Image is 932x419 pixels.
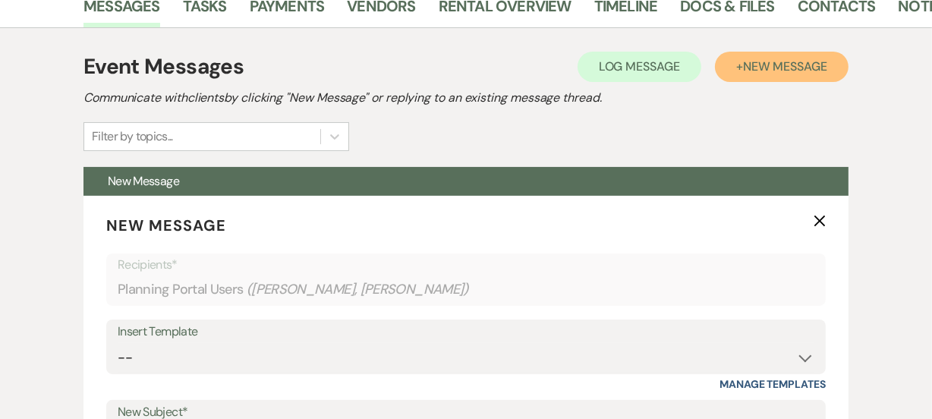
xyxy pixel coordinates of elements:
div: Filter by topics... [92,128,173,146]
div: Planning Portal Users [118,275,814,304]
span: ( [PERSON_NAME], [PERSON_NAME] ) [247,279,470,300]
h1: Event Messages [83,51,244,83]
h2: Communicate with clients by clicking "New Message" or replying to an existing message thread. [83,89,849,107]
span: New Message [106,216,226,235]
span: New Message [108,173,179,189]
a: Manage Templates [719,377,826,391]
div: Insert Template [118,321,814,343]
span: New Message [743,58,827,74]
button: Log Message [578,52,701,82]
p: Recipients* [118,255,814,275]
span: Log Message [599,58,680,74]
button: +New Message [715,52,849,82]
